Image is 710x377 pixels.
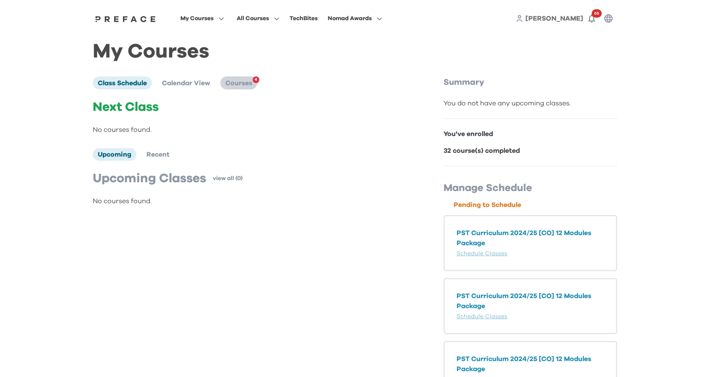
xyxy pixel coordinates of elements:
b: 32 course(s) completed [444,147,520,154]
p: PST Curriculum 2024/25 [CO] 12 Modules Package [457,228,604,248]
span: Class Schedule [98,80,147,86]
span: Nomad Awards [328,13,372,24]
button: My Courses [178,13,227,24]
p: You've enrolled [444,129,617,139]
h1: My Courses [93,47,617,56]
p: PST Curriculum 2024/25 [CO] 12 Modules Package [457,354,604,374]
span: Recent [146,151,170,158]
span: 66 [592,9,602,18]
a: [PERSON_NAME] [525,13,583,24]
div: TechBites [290,13,318,24]
a: Schedule Classes [457,251,507,257]
span: Upcoming [98,151,131,158]
span: Calendar View [162,80,210,86]
button: Nomad Awards [325,13,385,24]
span: All Courses [237,13,269,24]
button: 66 [583,10,600,27]
button: All Courses [234,13,282,24]
p: Upcoming Classes [93,171,206,186]
span: 4 [255,75,257,85]
p: Next Class [93,99,408,115]
p: No courses found. [93,196,408,206]
span: My Courses [180,13,214,24]
p: Summary [444,76,617,88]
img: Preface Logo [93,16,158,22]
p: PST Curriculum 2024/25 [CO] 12 Modules Package [457,291,604,311]
a: Schedule Classes [457,314,507,319]
p: Pending to Schedule [454,200,617,210]
p: No courses found. [93,125,408,135]
span: Courses [225,80,252,86]
p: Manage Schedule [444,181,617,195]
a: Preface Logo [93,15,158,22]
div: You do not have any upcoming classes. [444,98,617,108]
a: view all (0) [213,174,243,183]
span: [PERSON_NAME] [525,15,583,22]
